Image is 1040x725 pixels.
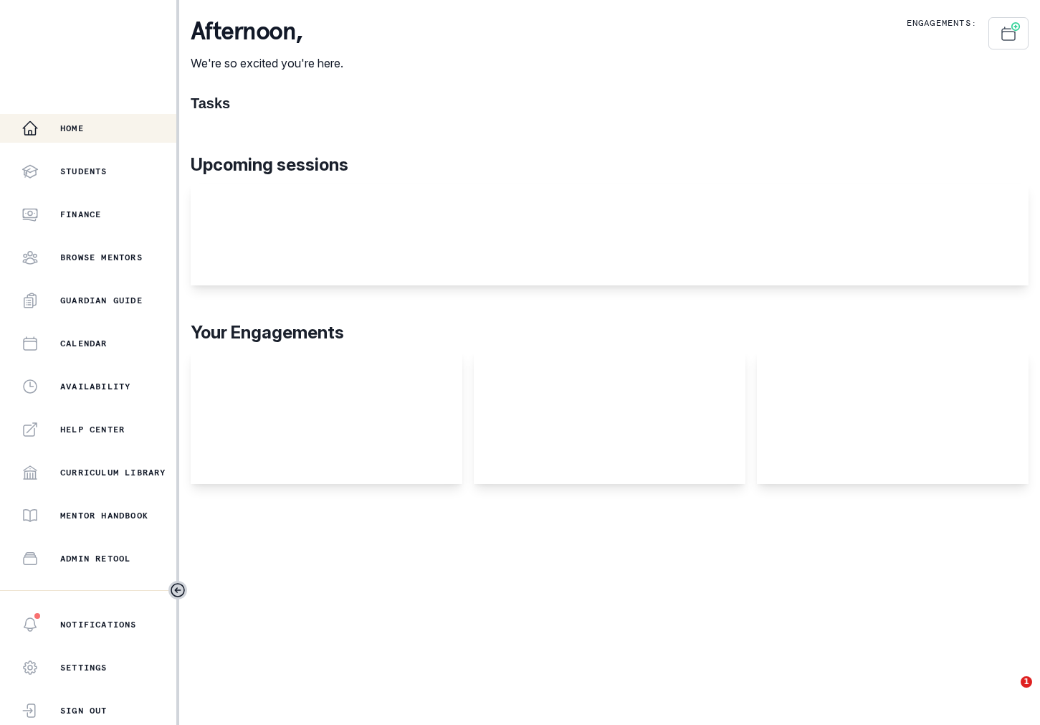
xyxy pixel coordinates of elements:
[60,619,137,630] p: Notifications
[60,209,101,220] p: Finance
[988,17,1029,49] button: Schedule Sessions
[191,55,343,72] p: We're so excited you're here.
[60,510,148,521] p: Mentor Handbook
[60,424,125,435] p: Help Center
[60,553,130,564] p: Admin Retool
[1021,676,1032,688] span: 1
[60,381,130,392] p: Availability
[60,467,166,478] p: Curriculum Library
[168,581,187,600] button: Toggle sidebar
[991,676,1026,711] iframe: Intercom live chat
[191,17,343,46] p: afternoon ,
[60,123,84,134] p: Home
[60,295,143,306] p: Guardian Guide
[60,705,108,716] p: Sign Out
[191,95,1029,112] h1: Tasks
[60,338,108,349] p: Calendar
[907,17,977,29] p: Engagements:
[191,320,1029,346] p: Your Engagements
[60,252,143,263] p: Browse Mentors
[60,662,108,673] p: Settings
[60,166,108,177] p: Students
[191,152,1029,178] p: Upcoming sessions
